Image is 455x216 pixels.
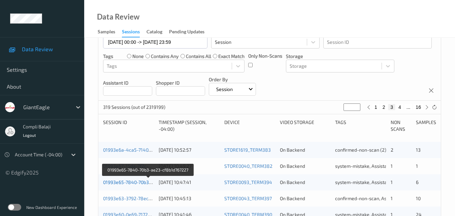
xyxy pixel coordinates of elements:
[416,179,419,185] span: 6
[280,119,331,132] div: Video Storage
[280,147,331,153] div: On Backend
[103,179,193,185] a: 01993e65-7840-70b3-ae23-cf8b1d767227
[98,27,122,37] a: Samples
[159,179,220,186] div: [DATE] 10:47:41
[286,53,394,60] p: Storage
[103,53,113,60] p: Tags
[248,53,282,59] p: Only Non-Scans
[218,53,245,60] label: exact match
[391,147,393,153] span: 2
[224,163,272,169] a: STORE0040_TERM382
[103,147,193,153] a: 01993e6a-4ca5-7140-aa09-99efedfd4135
[122,27,147,37] a: Sessions
[103,119,154,132] div: Session ID
[335,119,386,132] div: Tags
[372,104,379,110] button: 1
[209,76,256,83] p: Order By
[103,80,152,86] p: Assistant ID
[396,104,403,110] button: 4
[122,28,140,37] div: Sessions
[416,147,421,153] span: 13
[280,179,331,186] div: On Backend
[103,195,196,201] a: 01993e63-3792-78ec-a84d-af9c46ed4487
[132,53,144,60] label: none
[103,163,193,169] a: 01993e67-15da-7f2c-b313-fb68e75404b2
[147,28,162,37] div: Catalog
[98,28,115,37] div: Samples
[159,119,220,132] div: Timestamp (Session, -04:00)
[388,104,395,110] button: 3
[416,195,421,201] span: 10
[280,195,331,202] div: On Backend
[335,163,422,169] span: system-mistake, Assistant Rejected, Bag
[151,53,178,60] label: contains any
[169,28,204,37] div: Pending Updates
[414,104,423,110] button: 16
[391,195,393,201] span: 1
[416,119,436,132] div: Samples
[224,147,271,153] a: STORE1619_TERM383
[147,27,169,37] a: Catalog
[381,104,387,110] button: 2
[391,179,393,185] span: 1
[224,119,275,132] div: Device
[280,163,331,169] div: On Backend
[224,195,272,201] a: STORE0043_TERM397
[156,80,205,86] p: Shopper ID
[97,13,139,20] div: Data Review
[391,163,393,169] span: 1
[159,147,220,153] div: [DATE] 10:52:57
[159,195,220,202] div: [DATE] 10:45:13
[416,163,418,169] span: 1
[186,53,211,60] label: contains all
[335,179,422,185] span: system-mistake, Assistant Rejected, Bag
[224,179,272,185] a: STORE0093_TERM394
[103,104,165,111] p: 319 Sessions (out of 2319199)
[159,163,220,169] div: [DATE] 10:49:27
[214,86,235,93] p: Session
[404,104,413,110] button: ...
[391,119,411,132] div: Non Scans
[169,27,211,37] a: Pending Updates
